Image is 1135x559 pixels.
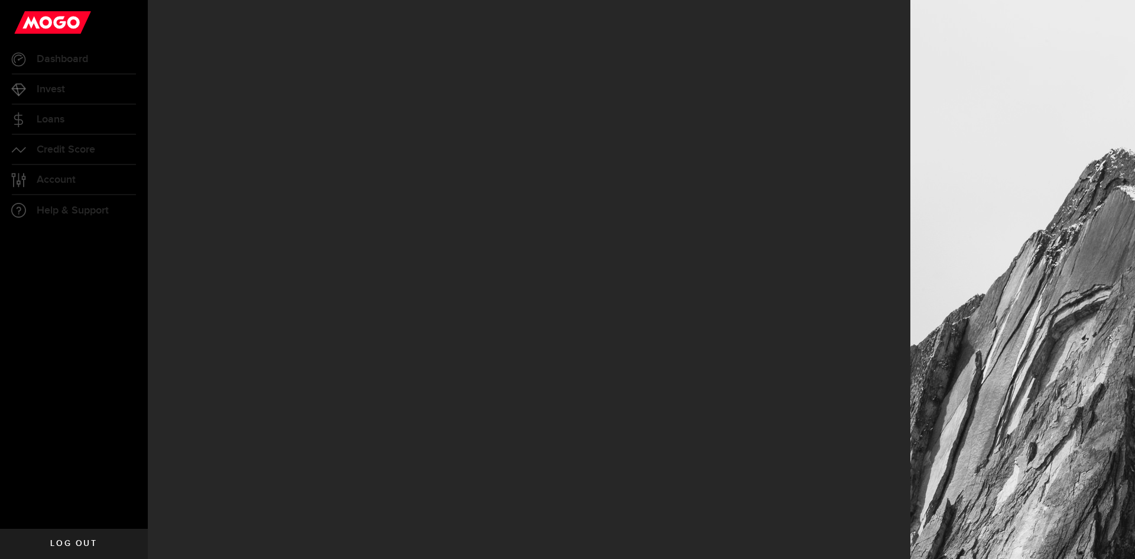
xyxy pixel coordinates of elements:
[37,84,65,95] span: Invest
[50,539,97,548] span: Log out
[37,205,109,216] span: Help & Support
[37,175,76,185] span: Account
[37,144,95,155] span: Credit Score
[37,54,88,64] span: Dashboard
[37,114,64,125] span: Loans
